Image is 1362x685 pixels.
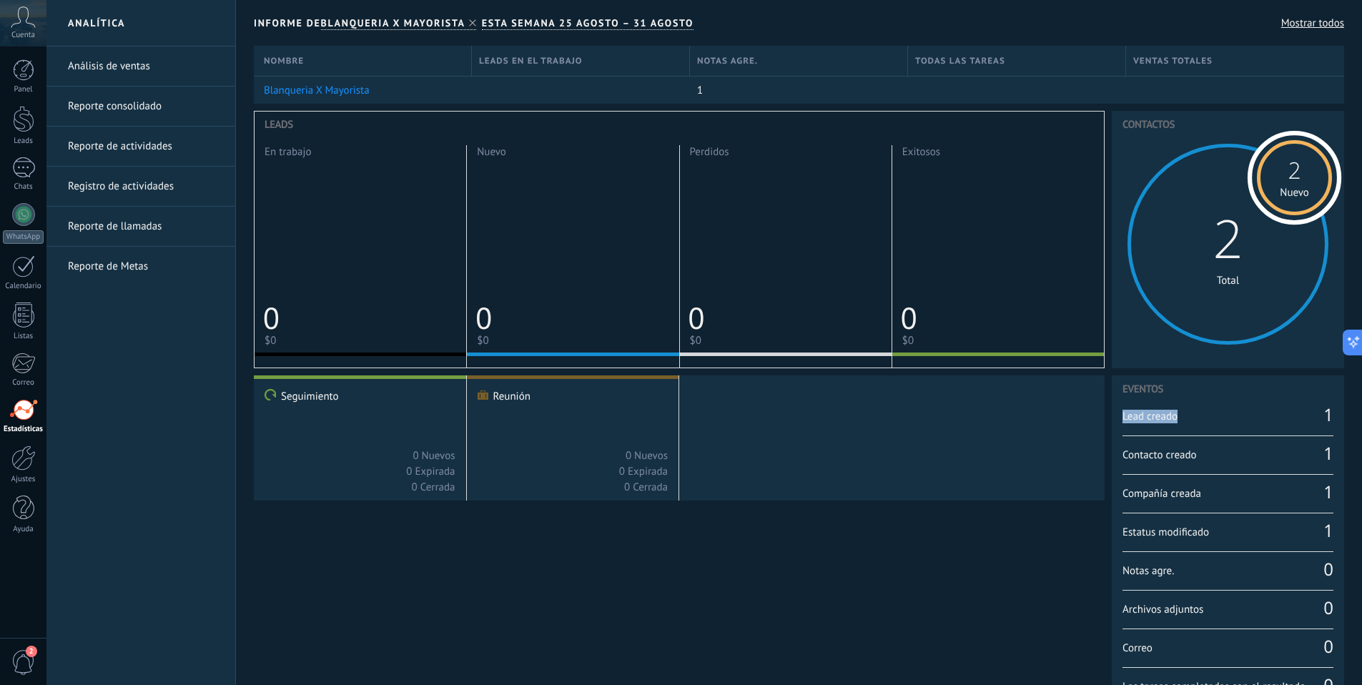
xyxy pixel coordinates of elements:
div: 0 Nuevos [524,447,668,463]
span: Perdidos [680,144,729,159]
span: 0 [263,298,280,334]
div: 0 Nuevos [311,447,455,463]
div: 0 Expirada [311,463,455,478]
span: 2 [26,646,37,657]
a: 1 [1323,403,1333,427]
div: Ajustes [3,475,44,484]
span: Ventas totales [1133,54,1213,68]
span: Nombre [264,54,304,68]
span: Correo [1122,641,1323,655]
span: Exitosos [892,144,940,159]
span: Notas agre. [697,54,758,68]
div: Panel [3,85,44,94]
span: Todas las tareas [915,54,1005,68]
li: Reporte consolidado [46,87,235,127]
div: 0 Expirada [524,463,668,478]
span: Blanqueria X Mayorista [321,16,476,30]
div: 0 Cerrada [311,478,455,494]
span: 0 [1323,596,1333,620]
span: Lead creado [1122,410,1323,423]
span: Esta semana 25 Agosto – 31 Agosto [482,16,694,30]
span: Archivos adjuntos [1122,603,1323,616]
span: Contacto creado [1122,448,1323,462]
span: 0 [1323,635,1333,659]
span: En trabajo [255,144,311,159]
a: Mostrar todos [1281,16,1344,30]
a: Reporte de llamadas [68,207,221,247]
a: Reporte de actividades [68,127,221,167]
span: Estatus modificado [1122,526,1323,539]
span: 0 [1323,558,1333,581]
a: 1 [1323,442,1333,465]
div: Leads [3,137,44,146]
span: 0 [689,298,705,334]
span: 1 [697,84,703,97]
div: Calendario [3,282,44,291]
a: Reporte de Metas [68,247,221,287]
span: 0 [475,298,492,334]
a: Registro de actividades [68,167,221,207]
h3: Contactos [1112,112,1343,138]
span: Nuevo [467,144,506,159]
span: Seguimiento [281,390,339,403]
span: $0 [467,334,689,348]
li: Análisis de ventas [46,46,235,87]
a: Blanqueria X Mayorista [264,84,370,97]
div: Correo [3,378,44,388]
h3: Eventos [1112,376,1343,403]
a: Análisis de ventas [68,46,221,87]
li: Registro de actividades [46,167,235,207]
span: Leads en el trabajo [479,54,583,68]
div: Listas [3,332,44,341]
span: 0 [901,298,917,334]
a: 1 [1323,519,1333,543]
span: Total [1131,274,1325,287]
a: 2 [1213,202,1243,274]
span: Cuenta [11,31,35,40]
li: Reporte de llamadas [46,207,235,247]
a: 1 [1323,481,1333,504]
div: 0 Cerrada [524,478,668,494]
div: Chats [3,182,44,192]
span: $0 [680,334,902,348]
div: Estadísticas [3,425,44,434]
span: Reunión [493,390,531,403]
span: Notas agre. [1122,564,1323,578]
h3: Leads [255,112,1104,138]
div: Ayuda [3,525,44,534]
span: Compañía creada [1122,487,1323,501]
div: WhatsApp [3,230,44,244]
span: $0 [255,334,476,348]
li: Reporte de actividades [46,127,235,167]
li: Reporte de Metas [46,247,235,286]
span: $0 [892,334,1114,348]
a: Reporte consolidado [68,87,221,127]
